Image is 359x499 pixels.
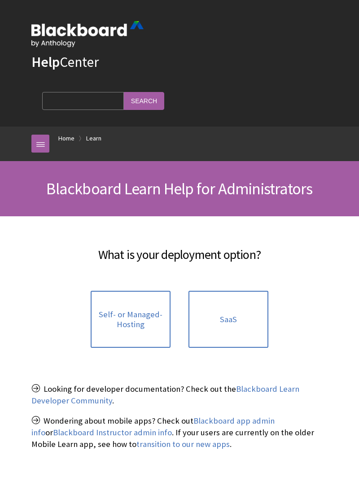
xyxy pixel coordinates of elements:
p: Wondering about mobile apps? Check out or . If your users are currently on the older Mobile Learn... [31,415,328,451]
span: Blackboard Learn Help for Administrators [46,179,312,199]
a: HelpCenter [31,53,99,71]
img: Blackboard by Anthology [31,21,144,47]
h2: What is your deployment option? [31,234,328,264]
a: transition to our new apps [136,439,230,450]
a: Home [58,133,74,144]
a: Blackboard Instructor admin info [53,427,172,438]
strong: Help [31,53,60,71]
input: Search [124,92,164,109]
span: SaaS [220,315,237,324]
a: SaaS [188,291,268,348]
span: Self- or Managed-Hosting [96,310,165,329]
a: Self- or Managed-Hosting [91,291,171,348]
a: Blackboard Learn Developer Community [31,384,299,406]
a: Blackboard app admin info [31,416,275,438]
a: Learn [86,133,101,144]
p: Looking for developer documentation? Check out the . [31,383,328,407]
